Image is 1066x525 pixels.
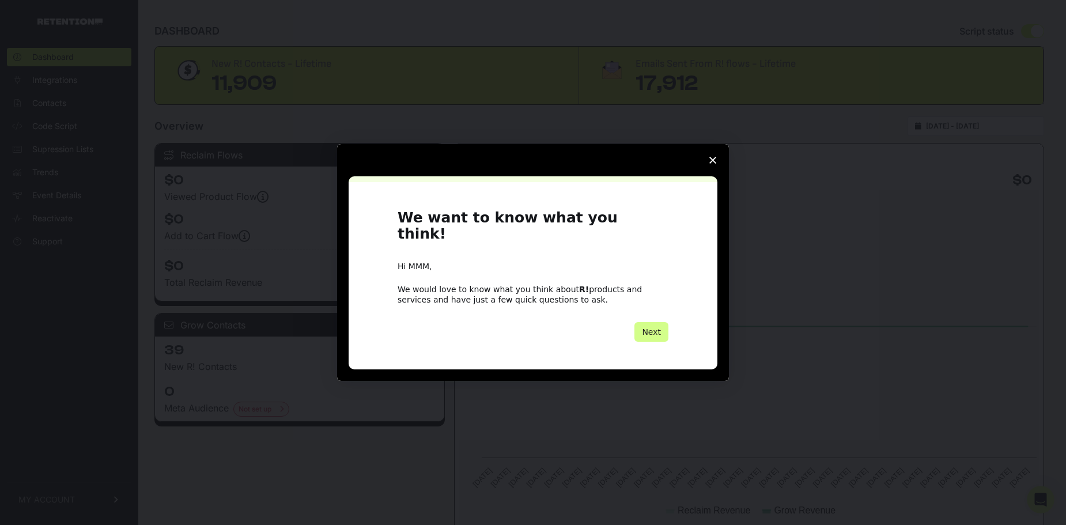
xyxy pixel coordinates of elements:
div: We would love to know what you think about products and services and have just a few quick questi... [398,284,668,305]
span: Close survey [697,144,729,176]
div: Hi MMM, [398,261,668,273]
b: R! [579,285,589,294]
button: Next [634,322,668,342]
h1: We want to know what you think! [398,210,668,250]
